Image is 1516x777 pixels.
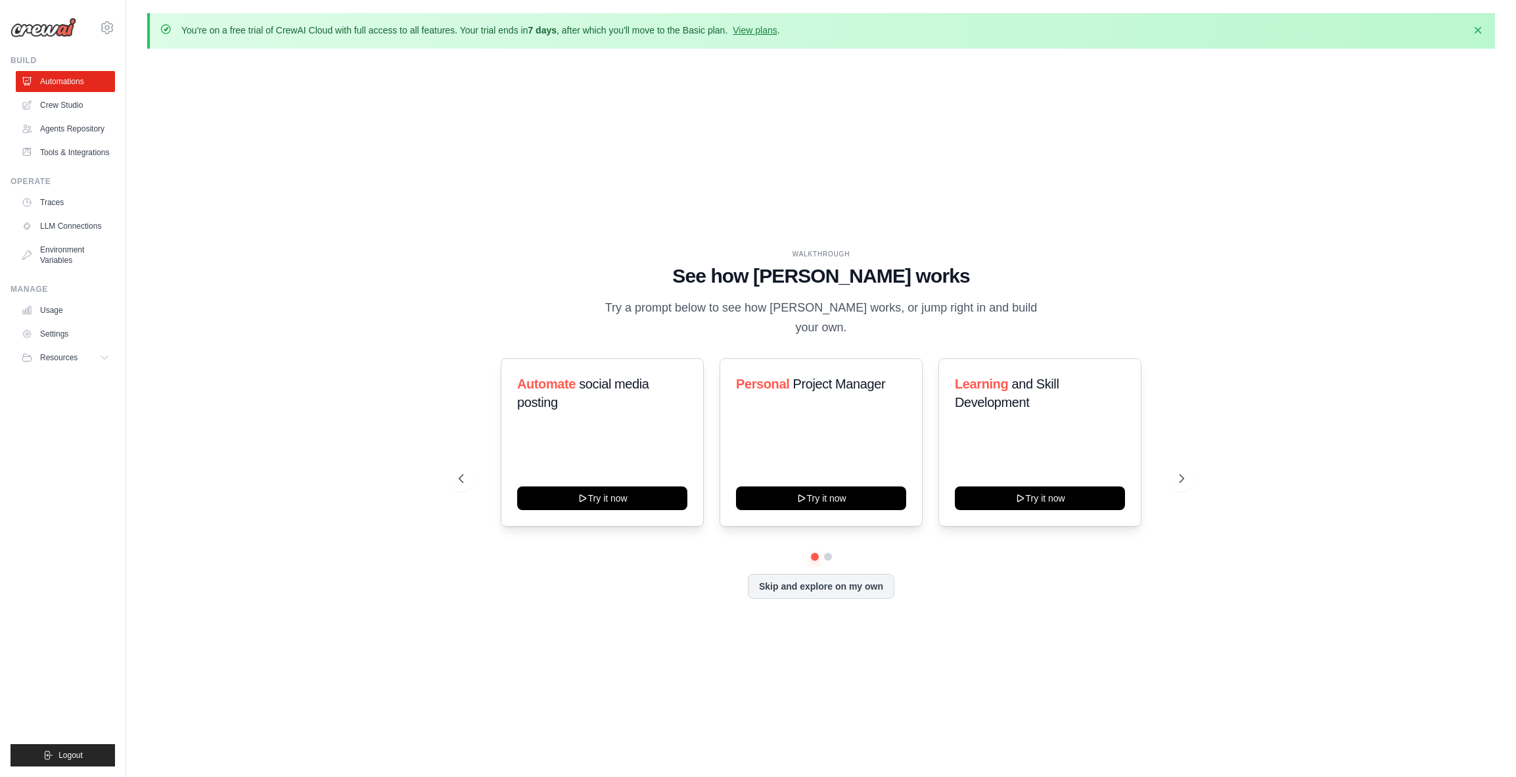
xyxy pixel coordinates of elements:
div: Operate [11,176,115,187]
img: Logo [11,18,76,37]
a: Crew Studio [16,95,115,116]
a: Settings [16,323,115,344]
button: Skip and explore on my own [748,574,894,599]
a: View plans [733,25,777,35]
a: Tools & Integrations [16,142,115,163]
button: Resources [16,347,115,368]
span: Project Manager [792,377,885,391]
h1: See how [PERSON_NAME] works [459,264,1184,288]
button: Logout [11,744,115,766]
p: You're on a free trial of CrewAI Cloud with full access to all features. Your trial ends in , aft... [181,24,780,37]
a: Automations [16,71,115,92]
span: Logout [58,750,83,761]
span: and Skill Development [955,377,1059,410]
span: social media posting [517,377,649,410]
a: Environment Variables [16,239,115,271]
a: LLM Connections [16,216,115,237]
iframe: Chat Widget [1450,714,1516,777]
a: Traces [16,192,115,213]
p: Try a prompt below to see how [PERSON_NAME] works, or jump right in and build your own. [601,298,1042,337]
a: Agents Repository [16,118,115,139]
div: Manage [11,284,115,294]
span: Automate [517,377,576,391]
span: Learning [955,377,1008,391]
span: Personal [736,377,789,391]
button: Try it now [736,486,906,510]
span: Resources [40,352,78,363]
strong: 7 days [528,25,557,35]
div: Build [11,55,115,66]
button: Try it now [517,486,687,510]
a: Usage [16,300,115,321]
div: WALKTHROUGH [459,249,1184,259]
button: Try it now [955,486,1125,510]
